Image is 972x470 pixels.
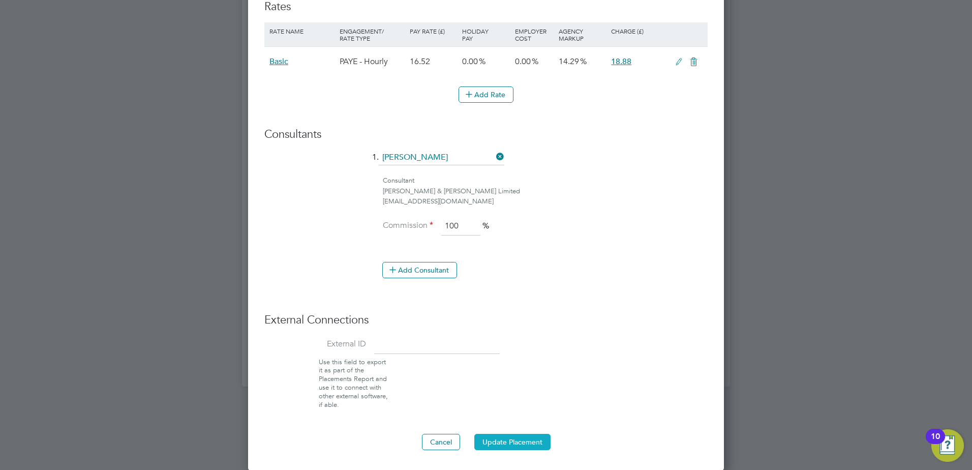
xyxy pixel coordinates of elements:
div: [EMAIL_ADDRESS][DOMAIN_NAME] [383,196,708,207]
button: Update Placement [474,434,551,450]
span: 18.88 [611,56,631,67]
span: 0.00 [462,56,478,67]
label: External ID [264,339,366,349]
div: 16.52 [407,47,460,76]
div: Holiday Pay [460,22,512,47]
div: Engagement/ Rate Type [337,22,407,47]
div: Charge (£) [609,22,670,40]
span: 0.00 [515,56,531,67]
div: [PERSON_NAME] & [PERSON_NAME] Limited [383,186,708,197]
div: Rate Name [267,22,337,40]
div: PAYE - Hourly [337,47,407,76]
h3: External Connections [264,313,708,328]
div: Pay Rate (£) [407,22,460,40]
label: Commission [382,220,433,231]
div: Employer Cost [512,22,556,47]
span: 14.29 [559,56,579,67]
span: Basic [269,56,288,67]
button: Add Rate [459,86,513,103]
div: Agency Markup [556,22,609,47]
span: Use this field to export it as part of the Placements Report and use it to connect with other ext... [319,358,388,409]
span: % [482,221,489,231]
li: 1. [264,150,708,175]
input: Search for... [379,150,504,165]
button: Add Consultant [382,262,457,278]
div: 10 [931,436,940,450]
h3: Consultants [264,127,708,142]
button: Open Resource Center, 10 new notifications [931,429,964,462]
div: Consultant [383,175,708,186]
button: Cancel [422,434,460,450]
